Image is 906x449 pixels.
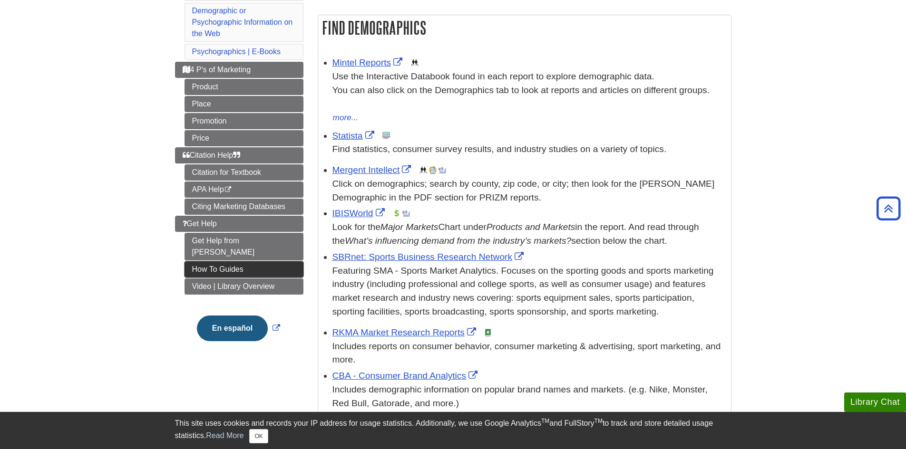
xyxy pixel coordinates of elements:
img: Financial Report [393,210,400,217]
a: Video | Library Overview [185,278,303,295]
i: What’s influencing demand from the industry’s markets? [345,236,571,246]
a: Link opens in new window [332,57,405,67]
div: Includes demographic information on popular brand names and markets. (e.g. Nike, Monster, Red Bul... [332,383,726,411]
div: Use the Interactive Databook found in each report to explore demographic data. You can also click... [332,70,726,111]
span: 4 P's of Marketing [183,66,251,74]
img: Demographics [419,166,427,174]
a: Link opens in new window [332,131,377,141]
img: Statistics [382,132,390,139]
h2: Find Demographics [318,15,731,40]
sup: TM [594,418,603,424]
a: Psychographics | E-Books [192,48,281,56]
div: Includes reports on consumer behavior, consumer marketing & advertising, sport marketing, and more. [332,340,726,367]
button: En español [197,315,268,341]
a: How To Guides [185,261,303,277]
a: Link opens in new window [332,208,387,218]
i: Products and Markets [487,222,575,232]
div: This site uses cookies and records your IP address for usage statistics. Additionally, we use Goo... [175,418,731,443]
a: Link opens in new window [332,327,478,337]
a: Link opens in new window [195,324,283,332]
a: Demographic or Psychographic Information on the Web [192,7,293,38]
button: Close [249,429,268,443]
a: APA Help [185,182,303,198]
a: Price [185,130,303,146]
sup: TM [541,418,549,424]
span: Citation Help [183,151,241,159]
img: e-Book [484,329,492,336]
img: Industry Report [402,210,410,217]
div: Click on demographics; search by county, zip code, or city; then look for the [PERSON_NAME] Demog... [332,177,726,205]
a: Link opens in new window [332,165,414,175]
div: Look for the Chart under in the report. And read through the section below the chart. [332,220,726,248]
p: Find statistics, consumer survey results, and industry studies on a variety of topics. [332,143,726,156]
img: Company Information [429,166,437,174]
a: Citation for Textbook [185,164,303,181]
a: Place [185,96,303,112]
button: Library Chat [844,392,906,412]
i: Major Markets [380,222,438,232]
img: Demographics [411,59,419,67]
a: Read More [206,431,244,439]
a: Product [185,79,303,95]
p: Featuring SMA - Sports Market Analytics. Focuses on the sporting goods and sports marketing indus... [332,264,726,319]
a: Back to Top [873,202,904,215]
a: 4 P's of Marketing [175,62,303,78]
a: Get Help [175,216,303,232]
i: This link opens in a new window [224,187,232,193]
a: Link opens in new window [332,371,480,381]
span: Get Help [183,220,217,228]
a: Link opens in new window [332,252,526,262]
img: Industry Report [438,166,446,174]
a: Promotion [185,113,303,129]
a: Get Help from [PERSON_NAME] [185,233,303,260]
a: Citation Help [175,147,303,163]
button: more... [332,111,359,124]
a: Citing Marketing Databases [185,199,303,215]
